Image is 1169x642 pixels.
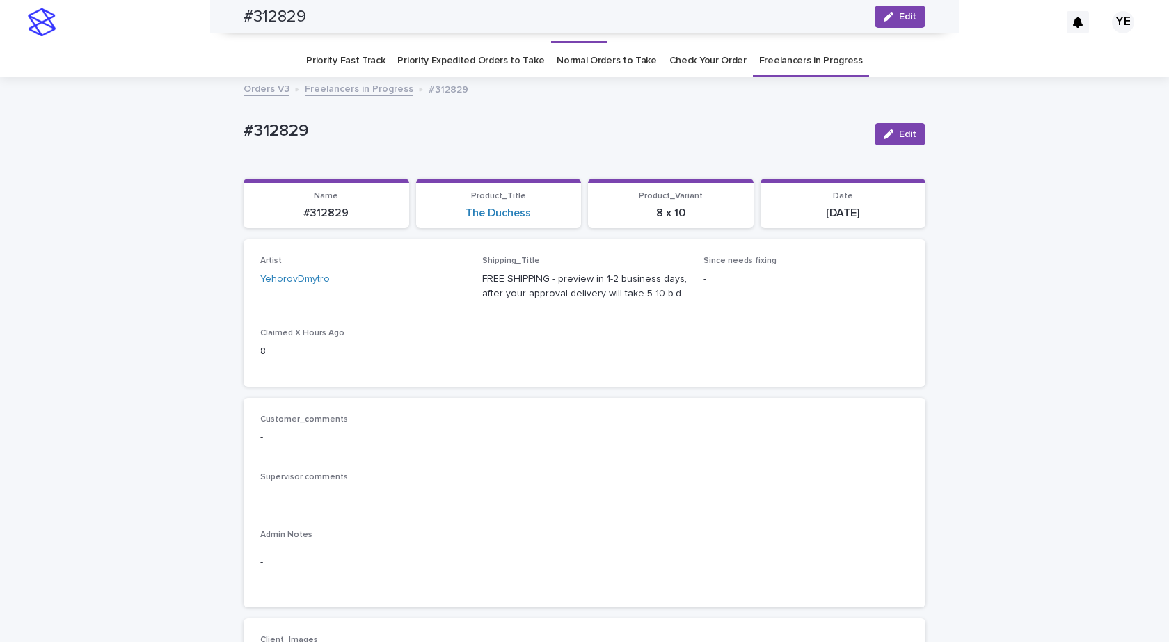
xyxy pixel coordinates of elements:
[833,192,853,200] span: Date
[482,257,540,265] span: Shipping_Title
[306,45,385,77] a: Priority Fast Track
[252,207,401,220] p: #312829
[703,272,909,287] p: -
[244,80,289,96] a: Orders V3
[244,121,864,141] p: #312829
[669,45,747,77] a: Check Your Order
[1112,11,1134,33] div: YE
[397,45,544,77] a: Priority Expedited Orders to Take
[769,207,918,220] p: [DATE]
[260,473,348,481] span: Supervisor comments
[557,45,657,77] a: Normal Orders to Take
[596,207,745,220] p: 8 x 10
[260,555,909,570] p: -
[260,272,330,287] a: YehorovDmytro
[314,192,338,200] span: Name
[260,531,312,539] span: Admin Notes
[471,192,526,200] span: Product_Title
[305,80,413,96] a: Freelancers in Progress
[260,329,344,337] span: Claimed X Hours Ago
[899,129,916,139] span: Edit
[260,344,466,359] p: 8
[429,81,468,96] p: #312829
[466,207,531,220] a: The Duchess
[875,123,925,145] button: Edit
[482,272,687,301] p: FREE SHIPPING - preview in 1-2 business days, after your approval delivery will take 5-10 b.d.
[260,430,909,444] p: -
[260,488,909,502] p: -
[759,45,863,77] a: Freelancers in Progress
[260,257,282,265] span: Artist
[639,192,703,200] span: Product_Variant
[260,415,348,424] span: Customer_comments
[28,8,56,36] img: stacker-logo-s-only.png
[703,257,777,265] span: Since needs fixing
